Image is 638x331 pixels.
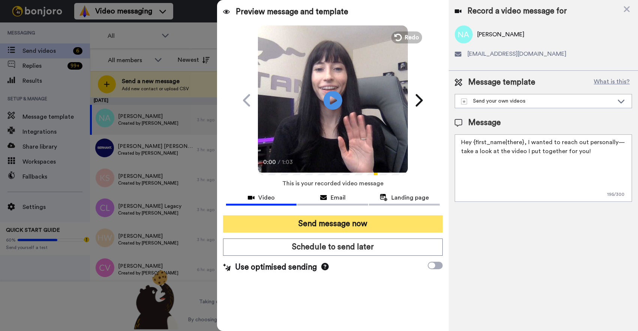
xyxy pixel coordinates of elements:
span: Use optimised sending [235,262,317,273]
div: Send your own videos [461,97,614,105]
span: Landing page [391,193,429,202]
span: [EMAIL_ADDRESS][DOMAIN_NAME] [467,49,566,58]
textarea: Hey {first_name|there}, I wanted to reach out personally—take a look at the video I put together ... [455,134,632,202]
button: What is this? [592,77,632,88]
span: 1:03 [282,158,295,167]
span: 0:00 [263,158,276,167]
span: This is your recorded video message [282,175,383,192]
img: demo-template.svg [461,98,467,104]
span: / [278,158,280,167]
span: Message template [468,77,535,88]
span: Message [468,117,501,128]
button: Schedule to send later [223,239,443,256]
span: Video [258,193,275,202]
button: Send message now [223,215,443,233]
span: Email [331,193,346,202]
